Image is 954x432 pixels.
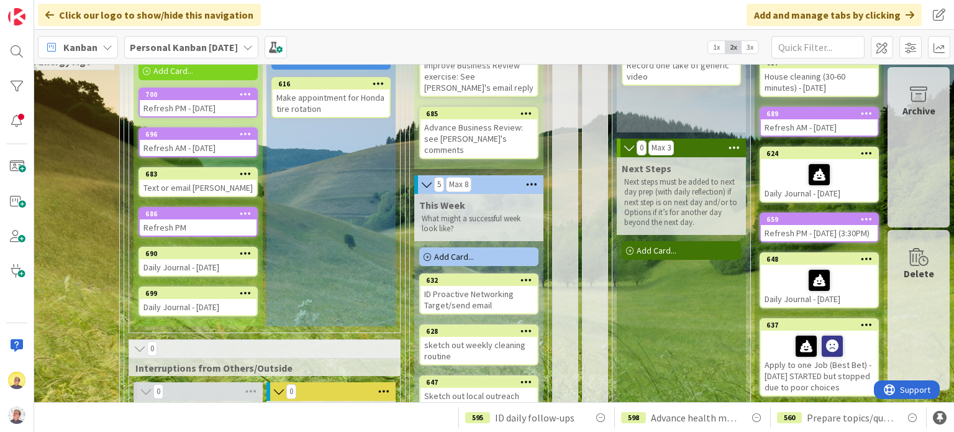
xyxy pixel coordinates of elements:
div: House cleaning (30-60 minutes) - [DATE] [761,68,878,96]
div: 560 [777,412,802,423]
div: 699Daily Journal - [DATE] [140,288,257,315]
div: 637 [761,319,878,331]
div: 699 [140,288,257,299]
div: 683 [140,168,257,180]
div: 628sketch out weekly cleaning routine [420,326,537,364]
div: 700Refresh PM - [DATE] [140,89,257,116]
span: 2x [725,41,742,53]
span: Next Steps [622,162,671,175]
span: Add Card... [637,245,676,256]
div: Refresh PM - [DATE] [140,100,257,116]
div: Daily Journal - [DATE] [140,259,257,275]
div: 685 [426,109,537,118]
div: Max 3 [652,145,671,151]
div: 685Advance Business Review: see [PERSON_NAME]'s comments [420,108,537,158]
div: 686Refresh PM [140,208,257,236]
input: Quick Filter... [771,36,865,58]
div: 648 [766,255,878,264]
div: 628 [426,327,537,336]
b: Personal Kanban [DATE] [130,41,238,53]
span: 3x [742,41,758,53]
div: Add and manage tabs by clicking [747,4,922,26]
div: 648Daily Journal - [DATE] [761,254,878,307]
div: 690 [140,248,257,259]
div: 624Daily Journal - [DATE] [761,148,878,201]
div: Apply to one Job (Best Bet) - [DATE] STARTED but stopped due to poor choices [761,331,878,395]
div: Refresh AM - [DATE] [761,119,878,136]
div: 648 [761,254,878,265]
div: sketch out weekly cleaning routine [420,337,537,364]
div: 616Make appointment for Honda tire rotation [273,78,389,117]
div: 686 [145,209,257,218]
span: Add Card... [434,251,474,262]
div: 632 [426,276,537,285]
div: 700 [140,89,257,100]
span: Support [26,2,57,17]
span: Advance health metrics module in CSM D2D [651,410,739,425]
div: 657House cleaning (30-60 minutes) - [DATE] [761,57,878,96]
div: Refresh AM - [DATE] [140,140,257,156]
p: Next steps must be added to next day prep (with daily reflection) if next step is on next day and... [624,177,738,227]
div: 686 [140,208,257,219]
div: Record one take of generic video [623,46,740,85]
div: 647 [420,377,537,388]
div: Daily Journal - [DATE] [140,299,257,315]
div: 690 [145,249,257,258]
span: 0 [286,384,296,399]
span: ID daily follow-ups [495,410,575,425]
div: 647 [426,378,537,387]
div: Improve Business Review exercise: See [PERSON_NAME]'s email reply [420,46,537,96]
div: 628 [420,326,537,337]
div: Improve Business Review exercise: See [PERSON_NAME]'s email reply [420,57,537,96]
div: 647Sketch out local outreach options [420,377,537,415]
div: 616 [278,80,389,88]
div: Daily Journal - [DATE] [761,159,878,201]
div: Refresh PM [140,219,257,236]
span: Kanban [63,40,98,55]
div: 632ID Proactive Networking Target/send email [420,275,537,313]
div: Text or email [PERSON_NAME] [140,180,257,196]
img: Visit kanbanzone.com [8,8,25,25]
div: 700 [145,90,257,99]
div: 685 [420,108,537,119]
div: 689 [761,108,878,119]
div: 696Refresh AM - [DATE] [140,129,257,156]
div: ID Proactive Networking Target/send email [420,286,537,313]
span: 0 [153,384,163,399]
div: 637 [766,321,878,329]
div: 696 [140,129,257,140]
div: Sketch out local outreach options [420,388,537,415]
div: 696 [145,130,257,139]
span: 0 [637,140,647,155]
div: 624 [761,148,878,159]
div: Make appointment for Honda tire rotation [273,90,389,117]
div: Refresh PM - [DATE] (3:30PM) [761,225,878,241]
div: Record one take of generic video [623,57,740,85]
div: 632 [420,275,537,286]
span: Prepare topics/questions for for info interview call with [PERSON_NAME] at CultureAmp [807,410,895,425]
div: 659 [766,215,878,224]
div: 659 [761,214,878,225]
span: Add Card... [153,65,193,76]
div: 616 [273,78,389,90]
div: 689Refresh AM - [DATE] [761,108,878,136]
div: 595 [465,412,490,423]
div: Daily Journal - [DATE] [761,265,878,307]
div: Advance Business Review: see [PERSON_NAME]'s comments [420,119,537,158]
div: 624 [766,149,878,158]
div: 598 [621,412,646,423]
div: 690Daily Journal - [DATE] [140,248,257,275]
div: 637Apply to one Job (Best Bet) - [DATE] STARTED but stopped due to poor choices [761,319,878,395]
span: 5 [434,177,444,192]
p: What might a successful week look like? [422,214,536,234]
img: avatar [8,407,25,424]
span: This Week [419,199,465,211]
img: JW [8,372,25,389]
div: 683 [145,170,257,178]
div: 699 [145,289,257,298]
div: Click our logo to show/hide this navigation [38,4,261,26]
div: Delete [904,266,934,281]
div: 683Text or email [PERSON_NAME] [140,168,257,196]
div: 659Refresh PM - [DATE] (3:30PM) [761,214,878,241]
div: 689 [766,109,878,118]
